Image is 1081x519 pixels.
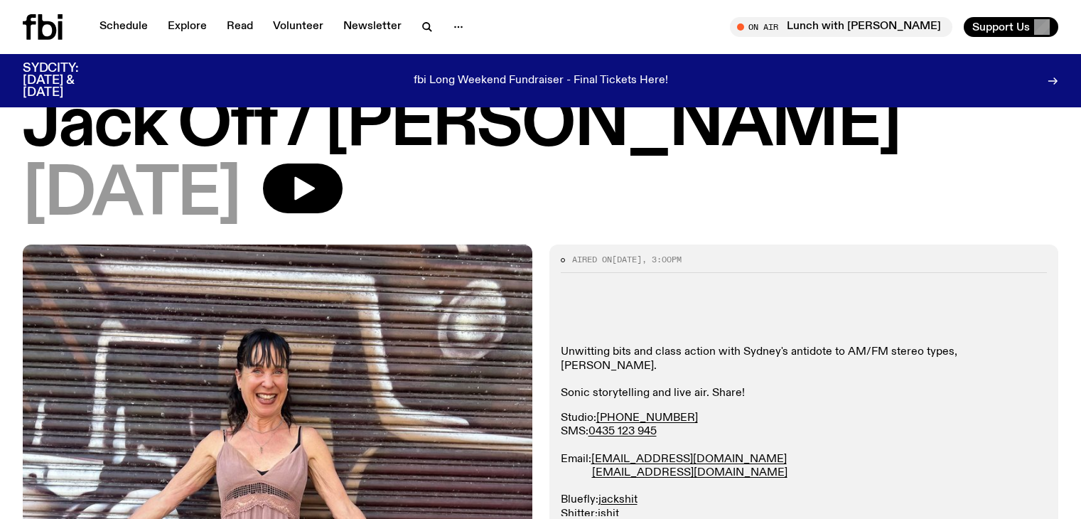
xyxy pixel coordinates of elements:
[414,75,668,87] p: fbi Long Weekend Fundraiser - Final Tickets Here!
[561,346,1048,400] p: Unwitting bits and class action with Sydney's antidote to AM/FM stereo types, [PERSON_NAME]. Soni...
[23,94,1058,158] h1: Jack Off / [PERSON_NAME]
[612,254,642,265] span: [DATE]
[730,17,952,37] button: On AirLunch with [PERSON_NAME]
[159,17,215,37] a: Explore
[23,164,240,228] span: [DATE]
[264,17,332,37] a: Volunteer
[964,17,1058,37] button: Support Us
[972,21,1030,33] span: Support Us
[218,17,262,37] a: Read
[572,254,612,265] span: Aired on
[23,63,114,99] h3: SYDCITY: [DATE] & [DATE]
[596,412,698,424] a: [PHONE_NUMBER]
[91,17,156,37] a: Schedule
[592,467,787,478] a: [EMAIL_ADDRESS][DOMAIN_NAME]
[588,426,657,437] a: 0435 123 945
[642,254,682,265] span: , 3:00pm
[591,454,787,465] a: [EMAIL_ADDRESS][DOMAIN_NAME]
[335,17,410,37] a: Newsletter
